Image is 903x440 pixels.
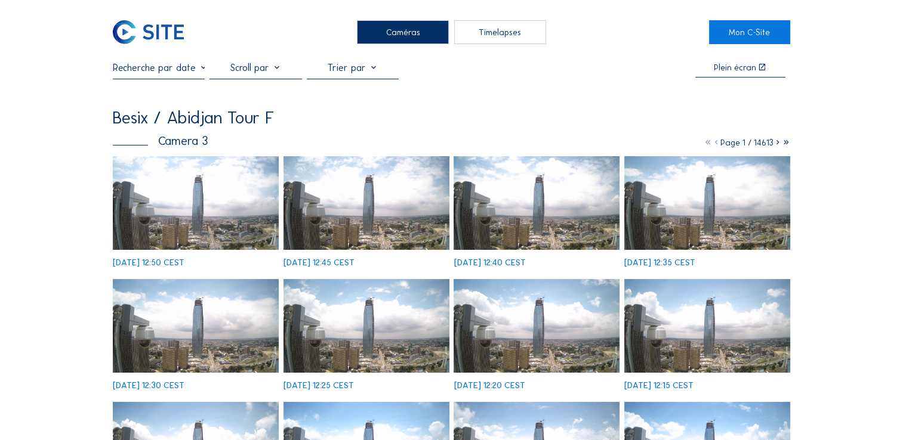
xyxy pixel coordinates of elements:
[720,137,773,148] span: Page 1 / 14613
[454,381,525,389] div: [DATE] 12:20 CEST
[454,279,620,372] img: image_53653802
[283,156,449,249] img: image_53654590
[113,258,184,267] div: [DATE] 12:50 CEST
[113,110,275,127] div: Besix / Abidjan Tour F
[454,258,525,267] div: [DATE] 12:40 CEST
[624,156,790,249] img: image_53654249
[113,135,208,147] div: Camera 3
[283,381,354,389] div: [DATE] 12:25 CEST
[714,63,756,72] div: Plein écran
[113,279,279,372] img: image_53654171
[283,258,355,267] div: [DATE] 12:45 CEST
[357,20,449,44] div: Caméras
[113,62,205,73] input: Recherche par date 󰅀
[113,20,194,44] a: C-SITE Logo
[624,381,694,389] div: [DATE] 12:15 CEST
[454,20,546,44] div: Timelapses
[454,156,620,249] img: image_53654477
[624,279,790,372] img: image_53653722
[709,20,790,44] a: Mon C-Site
[624,258,695,267] div: [DATE] 12:35 CEST
[283,279,449,372] img: image_53654027
[113,156,279,249] img: image_53654672
[113,381,184,389] div: [DATE] 12:30 CEST
[113,20,184,44] img: C-SITE Logo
